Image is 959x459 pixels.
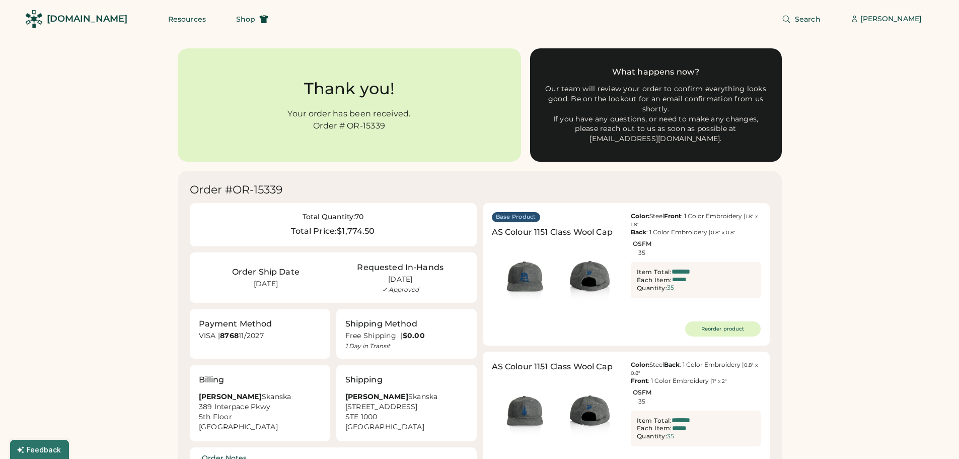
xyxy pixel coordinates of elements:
[631,212,649,220] strong: Color:
[664,361,680,368] strong: Back
[47,13,127,25] div: [DOMAIN_NAME]
[795,16,821,23] span: Search
[633,389,651,396] div: OSFM
[291,225,337,237] div: Total Price:
[631,361,761,385] div: Steel : 1 Color Embroidery | : 1 Color Embroidery |
[637,268,672,276] div: Item Total:
[637,424,672,432] div: Each Item:
[542,84,770,144] div: Our team will review your order to confirm everything looks good. Be on the lookout for an email ...
[770,9,833,29] button: Search
[637,432,668,440] div: Quantity:
[345,392,468,432] div: Skanska [STREET_ADDRESS] STE 1000 [GEOGRAPHIC_DATA]
[199,392,262,401] strong: [PERSON_NAME]
[199,331,321,344] div: VISA | 11/2027
[156,9,218,29] button: Resources
[190,108,509,120] div: Your order has been received.
[631,212,761,236] div: Steel : 1 Color Embroidery | : 1 Color Embroidery |
[355,212,363,222] div: 70
[667,284,674,291] div: 35
[345,318,417,330] div: Shipping Method
[667,433,674,440] div: 35
[190,183,282,197] div: Order #OR-15339
[303,212,355,222] div: Total Quantity:
[631,361,649,368] strong: Color:
[492,361,613,373] div: AS Colour 1151 Class Wool Cap
[345,342,468,350] div: 1 Day in Transit
[911,414,954,457] iframe: Front Chat
[199,318,272,330] div: Payment Method
[254,279,278,289] div: [DATE]
[496,213,536,221] div: Base Product
[711,229,735,236] font: 0.8" x 0.8"
[638,398,645,405] div: 35
[631,228,646,236] strong: Back
[199,392,321,432] div: Skanska 389 Interpace Pkwy 5th Floor [GEOGRAPHIC_DATA]
[860,14,922,24] div: [PERSON_NAME]
[345,392,408,401] strong: [PERSON_NAME]
[388,275,413,285] div: [DATE]
[631,377,648,384] strong: Front
[633,240,651,247] div: OSFM
[685,321,761,337] button: Reorder product
[557,242,622,307] img: generate-image
[712,378,727,384] font: 1" x 2"
[492,242,557,307] img: generate-image
[224,9,280,29] button: Shop
[190,79,509,99] div: Thank you!
[637,284,668,292] div: Quantity:
[542,66,770,78] div: What happens now?
[382,286,419,294] div: ✓ Approved
[345,331,468,341] div: Free Shipping |
[664,212,681,220] strong: Front
[403,331,425,340] strong: $0.00
[492,377,557,442] img: generate-image
[638,249,645,256] div: 35
[492,226,613,238] div: AS Colour 1151 Class Wool Cap
[232,266,300,278] div: Order Ship Date
[25,10,43,28] img: Rendered Logo - Screens
[190,120,509,132] div: Order # OR-15339
[199,374,225,386] div: Billing
[637,276,672,284] div: Each Item:
[637,417,672,425] div: Item Total:
[337,225,375,237] div: $1,774.50
[357,261,444,274] div: Requested In-Hands
[236,16,255,23] span: Shop
[557,377,622,442] img: generate-image
[220,331,239,340] strong: 8768
[345,374,383,386] div: Shipping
